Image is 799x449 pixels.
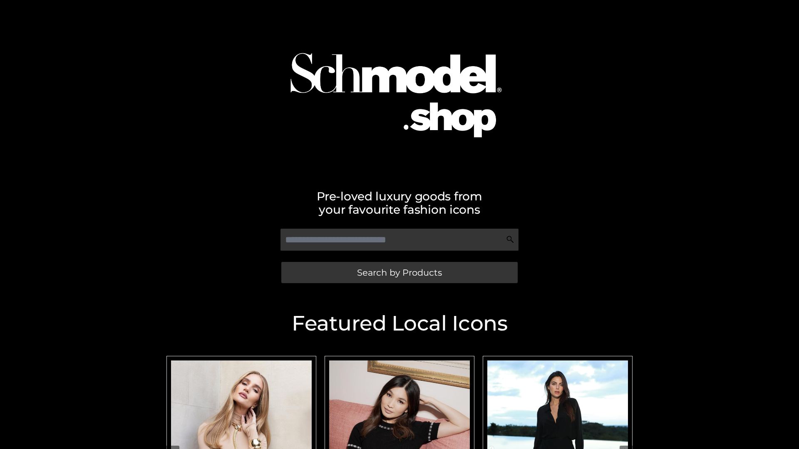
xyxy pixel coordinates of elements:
a: Search by Products [281,262,518,283]
span: Search by Products [357,268,442,277]
h2: Featured Local Icons​ [162,313,637,334]
img: Search Icon [506,235,514,244]
h2: Pre-loved luxury goods from your favourite fashion icons [162,190,637,216]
